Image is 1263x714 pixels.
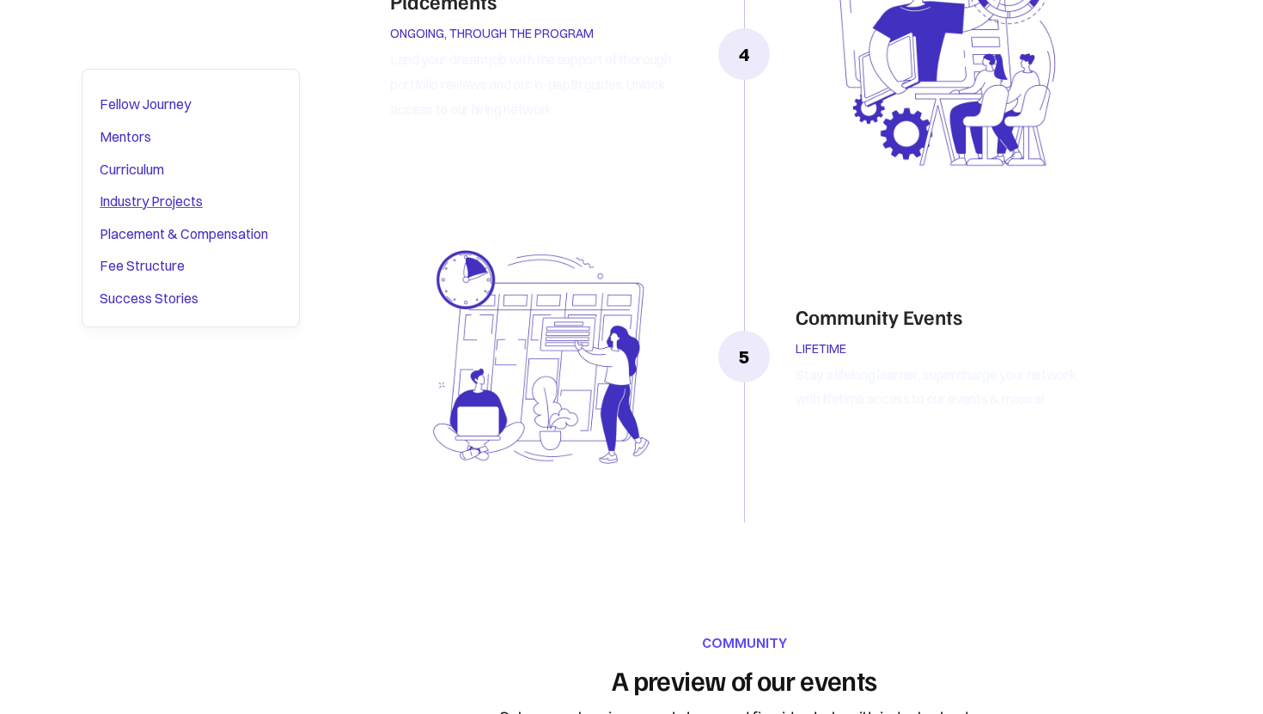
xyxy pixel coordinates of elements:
p: Stay a lifelong learner; supercharge your network with lifetime access to our events & mixers! [796,361,1089,412]
div: Fee Structure [100,255,185,278]
div: Community [351,632,1138,653]
div: LIFETIME [796,337,846,361]
div: Mentors [100,126,151,149]
div: Curriculum [100,158,164,180]
div: Industry Projects [100,191,203,213]
div: 4 [739,40,750,68]
a: Placement & Compensation [100,219,282,248]
a: Success Stories [100,284,282,314]
a: Fee Structure [100,252,282,281]
p: Land your dream job with the support of thorough portfolio reviews and our in-depth guides. Unloc... [390,46,684,121]
div: 5 [739,343,750,370]
div: Fellow Journey [100,94,191,116]
h3: A preview of our events [612,663,876,696]
div: ONGOING, THROUGH THE PROGRAM [390,21,594,46]
div: Success Stories [100,288,198,310]
a: Fellow Journey [100,90,282,119]
a: Mentors [100,123,282,152]
a: Industry Projects [100,187,282,217]
div: Placement & Compensation [100,223,268,245]
h3: Community Events [796,302,962,330]
a: Curriculum [100,155,282,184]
